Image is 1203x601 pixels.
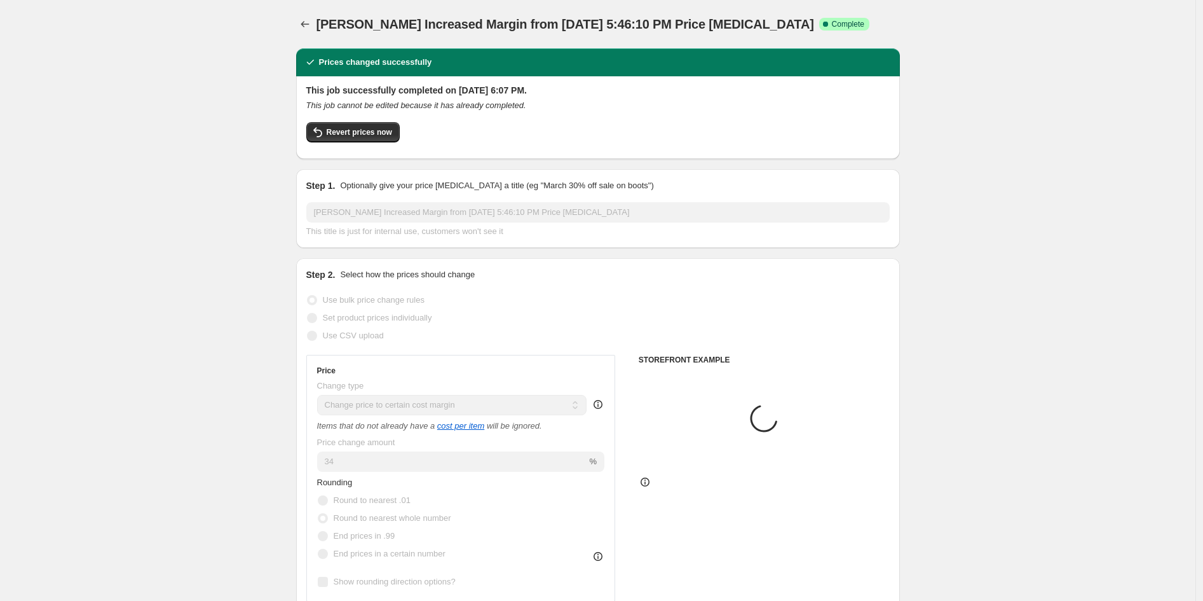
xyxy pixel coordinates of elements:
span: Revert prices now [327,127,392,137]
span: Use CSV upload [323,331,384,340]
span: Rounding [317,478,353,487]
span: % [589,457,597,466]
span: Round to nearest .01 [334,495,411,505]
i: Items that do not already have a [317,421,435,431]
h6: STOREFRONT EXAMPLE [639,355,890,365]
button: Revert prices now [306,122,400,142]
span: End prices in a certain number [334,549,445,558]
i: This job cannot be edited because it has already completed. [306,100,526,110]
div: help [592,398,604,411]
span: Round to nearest whole number [334,513,451,523]
h3: Price [317,366,336,376]
i: will be ignored. [487,421,542,431]
h2: Step 2. [306,268,336,281]
span: Complete [832,19,864,29]
input: 30% off holiday sale [306,202,890,223]
span: [PERSON_NAME] Increased Margin from [DATE] 5:46:10 PM Price [MEDICAL_DATA] [316,17,814,31]
span: Change type [317,381,364,390]
h2: Step 1. [306,179,336,192]
a: cost per item [437,421,484,431]
span: Set product prices individually [323,313,432,322]
span: Show rounding direction options? [334,577,456,586]
input: 50 [317,452,587,472]
span: Price change amount [317,438,395,447]
p: Select how the prices should change [340,268,475,281]
button: Price change jobs [296,15,314,33]
span: This title is just for internal use, customers won't see it [306,226,503,236]
p: Optionally give your price [MEDICAL_DATA] a title (eg "March 30% off sale on boots") [340,179,653,192]
h2: Prices changed successfully [319,56,432,69]
h2: This job successfully completed on [DATE] 6:07 PM. [306,84,890,97]
span: Use bulk price change rules [323,295,425,305]
span: End prices in .99 [334,531,395,541]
